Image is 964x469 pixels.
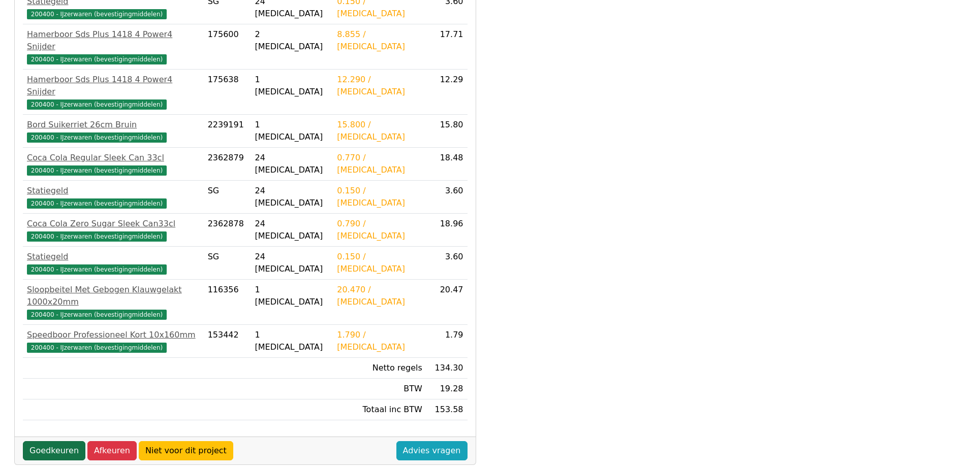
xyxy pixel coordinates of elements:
[204,325,251,358] td: 153442
[333,379,426,399] td: BTW
[27,284,200,320] a: Sloopbeitel Met Gebogen Klauwgelakt 1000x20mm200400 - IJzerwaren (bevestigingmiddelen)
[337,251,422,275] div: 0.150 / [MEDICAL_DATA]
[426,247,468,280] td: 3.60
[333,358,426,379] td: Netto regels
[27,329,200,341] div: Speedboor Professioneel Kort 10x160mm
[426,379,468,399] td: 19.28
[426,24,468,70] td: 17.71
[426,399,468,420] td: 153.58
[27,54,167,64] span: 200400 - IJzerwaren (bevestigingmiddelen)
[255,152,329,176] div: 24 [MEDICAL_DATA]
[27,231,167,242] span: 200400 - IJzerwaren (bevestigingmiddelen)
[204,70,251,115] td: 175638
[337,329,422,353] div: 1.790 / [MEDICAL_DATA]
[426,70,468,115] td: 12.29
[426,325,468,358] td: 1.79
[27,132,167,143] span: 200400 - IJzerwaren (bevestigingmiddelen)
[27,28,200,65] a: Hamerboor Sds Plus 1418 4 Power4 Snijder200400 - IJzerwaren (bevestigingmiddelen)
[426,115,468,148] td: 15.80
[333,399,426,420] td: Totaal inc BTW
[337,28,422,53] div: 8.855 / [MEDICAL_DATA]
[426,148,468,181] td: 18.48
[204,148,251,181] td: 2362879
[27,28,200,53] div: Hamerboor Sds Plus 1418 4 Power4 Snijder
[27,185,200,209] a: Statiegeld200400 - IJzerwaren (bevestigingmiddelen)
[255,218,329,242] div: 24 [MEDICAL_DATA]
[255,329,329,353] div: 1 [MEDICAL_DATA]
[27,99,167,110] span: 200400 - IJzerwaren (bevestigingmiddelen)
[27,74,200,110] a: Hamerboor Sds Plus 1418 4 Power4 Snijder200400 - IJzerwaren (bevestigingmiddelen)
[396,441,468,460] a: Advies vragen
[337,119,422,143] div: 15.800 / [MEDICAL_DATA]
[426,358,468,379] td: 134.30
[23,441,85,460] a: Goedkeuren
[27,74,200,98] div: Hamerboor Sds Plus 1418 4 Power4 Snijder
[139,441,233,460] a: Niet voor dit project
[204,181,251,214] td: SG
[27,251,200,275] a: Statiegeld200400 - IJzerwaren (bevestigingmiddelen)
[204,214,251,247] td: 2362878
[27,218,200,242] a: Coca Cola Zero Sugar Sleek Can33cl200400 - IJzerwaren (bevestigingmiddelen)
[27,165,167,176] span: 200400 - IJzerwaren (bevestigingmiddelen)
[204,115,251,148] td: 2239191
[27,284,200,308] div: Sloopbeitel Met Gebogen Klauwgelakt 1000x20mm
[255,251,329,275] div: 24 [MEDICAL_DATA]
[87,441,137,460] a: Afkeuren
[255,284,329,308] div: 1 [MEDICAL_DATA]
[204,247,251,280] td: SG
[426,280,468,325] td: 20.47
[204,24,251,70] td: 175600
[337,152,422,176] div: 0.770 / [MEDICAL_DATA]
[426,181,468,214] td: 3.60
[27,152,200,164] div: Coca Cola Regular Sleek Can 33cl
[27,310,167,320] span: 200400 - IJzerwaren (bevestigingmiddelen)
[255,28,329,53] div: 2 [MEDICAL_DATA]
[27,251,200,263] div: Statiegeld
[337,284,422,308] div: 20.470 / [MEDICAL_DATA]
[27,264,167,275] span: 200400 - IJzerwaren (bevestigingmiddelen)
[337,218,422,242] div: 0.790 / [MEDICAL_DATA]
[27,198,167,209] span: 200400 - IJzerwaren (bevestigingmiddelen)
[337,185,422,209] div: 0.150 / [MEDICAL_DATA]
[426,214,468,247] td: 18.96
[255,74,329,98] div: 1 [MEDICAL_DATA]
[204,280,251,325] td: 116356
[27,343,167,353] span: 200400 - IJzerwaren (bevestigingmiddelen)
[255,185,329,209] div: 24 [MEDICAL_DATA]
[27,9,167,19] span: 200400 - IJzerwaren (bevestigingmiddelen)
[27,218,200,230] div: Coca Cola Zero Sugar Sleek Can33cl
[27,152,200,176] a: Coca Cola Regular Sleek Can 33cl200400 - IJzerwaren (bevestigingmiddelen)
[27,185,200,197] div: Statiegeld
[255,119,329,143] div: 1 [MEDICAL_DATA]
[27,119,200,143] a: Bord Suikerriet 26cm Bruin200400 - IJzerwaren (bevestigingmiddelen)
[27,119,200,131] div: Bord Suikerriet 26cm Bruin
[27,329,200,353] a: Speedboor Professioneel Kort 10x160mm200400 - IJzerwaren (bevestigingmiddelen)
[337,74,422,98] div: 12.290 / [MEDICAL_DATA]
